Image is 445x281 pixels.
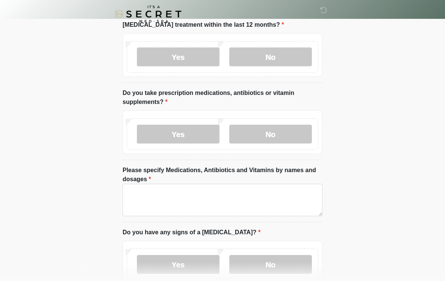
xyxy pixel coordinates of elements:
label: Do you take prescription medications, antibiotics or vitamin supplements? [123,89,322,107]
label: No [229,125,312,144]
label: No [229,255,312,274]
label: Please specify Medications, Antibiotics and Vitamins by names and dosages [123,166,322,184]
label: Yes [137,48,219,67]
label: Yes [137,255,219,274]
label: Do you have any signs of a [MEDICAL_DATA]? [123,228,261,237]
label: No [229,48,312,67]
img: It's A Secret Med Spa Logo [115,6,181,23]
label: Yes [137,125,219,144]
